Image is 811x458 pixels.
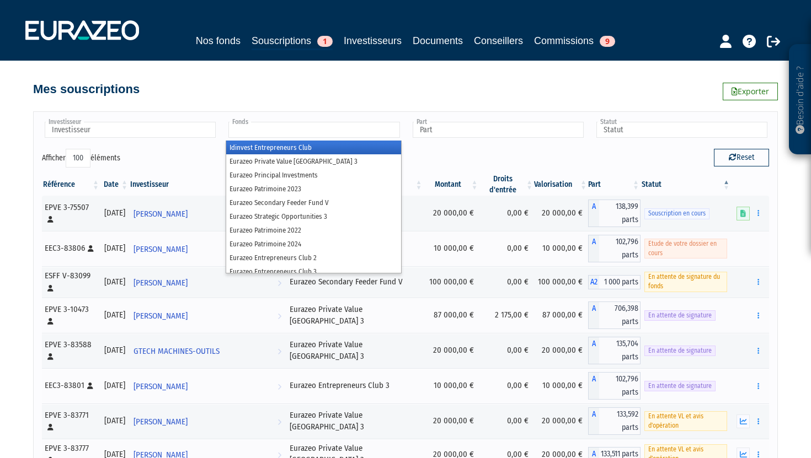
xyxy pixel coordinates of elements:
li: Eurazeo Secondary Feeder Fund V [226,196,401,209]
th: Droits d'entrée: activer pour trier la colonne par ordre croissant [479,174,534,196]
select: Afficheréléments [66,149,90,168]
div: [DATE] [104,380,125,391]
li: Idinvest Entrepreneurs Club [226,141,401,154]
li: Eurazeo Entrepreneurs Club 2 [226,251,401,265]
th: Valorisation: activer pour trier la colonne par ordre croissant [534,174,588,196]
i: [Français] Personne physique [87,382,93,389]
a: Documents [413,33,463,49]
div: A - Eurazeo Entrepreneurs Club 3 [588,235,641,262]
i: [Français] Personne physique [47,285,54,292]
span: A [588,301,599,329]
td: 2 175,00 € [479,298,534,333]
div: ESFF V-83099 [45,270,97,294]
div: [DATE] [104,344,125,356]
li: Eurazeo Patrimoine 2022 [226,223,401,237]
th: Référence : activer pour trier la colonne par ordre croissant [42,174,100,196]
th: Statut : activer pour trier la colonne par ordre d&eacute;croissant [641,174,731,196]
button: Reset [714,149,769,166]
span: [PERSON_NAME] [134,239,188,260]
span: En attente de signature [644,310,716,321]
span: 9 [600,36,615,47]
div: EPVE 3-75507 [45,202,97,225]
td: 0,00 € [479,231,534,266]
div: A - Eurazeo Private Value Europe 3 [588,337,641,364]
td: 87 000,00 € [424,298,479,333]
div: A - Eurazeo Entrepreneurs Club 3 [588,372,641,400]
div: [DATE] [104,276,125,288]
th: Investisseur: activer pour trier la colonne par ordre croissant [129,174,286,196]
i: Voir l'investisseur [278,306,281,326]
div: EEC3-83806 [45,243,97,254]
li: Eurazeo Patrimoine 2023 [226,182,401,196]
img: 1732889491-logotype_eurazeo_blanc_rvb.png [25,20,139,40]
span: [PERSON_NAME] [134,376,188,397]
span: 133,592 parts [599,407,641,435]
a: [PERSON_NAME] [129,304,286,326]
li: Eurazeo Patrimoine 2024 [226,237,401,251]
div: EPVE 3-83588 [45,339,97,363]
td: 10 000,00 € [424,231,479,266]
div: [DATE] [104,243,125,254]
td: 10 000,00 € [424,368,479,403]
td: 10 000,00 € [534,231,588,266]
span: A [588,337,599,364]
a: Conseillers [474,33,523,49]
a: Nos fonds [196,33,241,49]
span: 1 000 parts [599,275,641,289]
h4: Mes souscriptions [33,83,140,96]
i: [Français] Personne physique [88,245,94,252]
span: [PERSON_NAME] [134,306,188,326]
li: Eurazeo Entrepreneurs Club 3 [226,265,401,278]
li: Eurazeo Strategic Opportunities 3 [226,209,401,223]
span: En attente de signature [644,346,716,356]
td: 0,00 € [479,266,534,298]
th: Montant: activer pour trier la colonne par ordre croissant [424,174,479,196]
li: Eurazeo Private Value [GEOGRAPHIC_DATA] 3 [226,154,401,168]
span: En attente VL et avis d'opération [644,411,727,431]
span: GTECH MACHINES-OUTILS [134,341,220,362]
div: Eurazeo Private Value [GEOGRAPHIC_DATA] 3 [290,339,420,363]
i: Voir l'investisseur [278,341,281,362]
td: 20 000,00 € [424,196,479,231]
span: A [588,407,599,435]
a: Investisseurs [344,33,402,49]
i: [Français] Personne physique [47,424,54,430]
td: 20 000,00 € [424,403,479,439]
span: 706,398 parts [599,301,641,329]
span: A [588,235,599,262]
th: Part: activer pour trier la colonne par ordre croissant [588,174,641,196]
i: Voir l'investisseur [278,412,281,432]
a: Exporter [723,83,778,100]
i: [Français] Personne physique [47,318,54,325]
i: [Français] Personne physique [47,353,54,360]
span: 1 [317,36,333,47]
span: [PERSON_NAME] [134,273,188,293]
div: A - Eurazeo Private Value Europe 3 [588,200,641,227]
span: 102,796 parts [599,235,641,262]
div: Eurazeo Entrepreneurs Club 3 [290,380,420,391]
div: Eurazeo Private Value [GEOGRAPHIC_DATA] 3 [290,409,420,433]
span: En attente de signature du fonds [644,272,727,292]
td: 87 000,00 € [534,298,588,333]
div: A - Eurazeo Private Value Europe 3 [588,407,641,435]
td: 10 000,00 € [534,368,588,403]
div: [DATE] [104,207,125,219]
i: Voir l'investisseur [278,376,281,397]
a: GTECH MACHINES-OUTILS [129,340,286,362]
a: [PERSON_NAME] [129,410,286,432]
div: Eurazeo Private Value [GEOGRAPHIC_DATA] 3 [290,304,420,327]
a: [PERSON_NAME] [129,271,286,293]
span: 102,796 parts [599,372,641,400]
td: 20 000,00 € [534,196,588,231]
div: EPVE 3-10473 [45,304,97,327]
a: [PERSON_NAME] [129,375,286,397]
p: Besoin d'aide ? [794,50,807,149]
td: 100 000,00 € [534,266,588,298]
td: 0,00 € [479,368,534,403]
div: A2 - Eurazeo Secondary Feeder Fund V [588,275,641,289]
li: Eurazeo Principal Investments [226,168,401,182]
td: 0,00 € [479,403,534,439]
div: EEC3-83801 [45,380,97,391]
td: 20 000,00 € [534,333,588,368]
div: [DATE] [104,415,125,427]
